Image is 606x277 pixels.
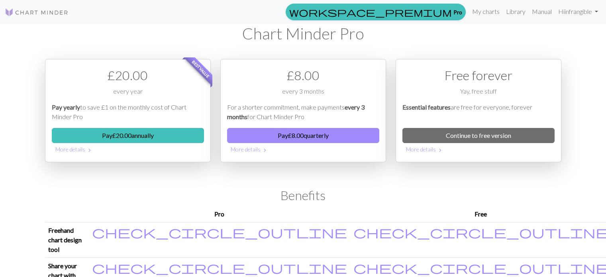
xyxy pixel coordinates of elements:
[86,146,93,154] span: chevron_right
[402,103,451,111] em: Essential features
[52,102,204,122] p: to save £1 on the monthly cost of Chart Minder Pro
[52,103,80,111] em: Pay yearly
[503,4,529,20] a: Library
[227,103,365,120] em: every 3 months
[45,24,561,43] h1: Chart Minder Pro
[286,4,466,20] a: Pro
[529,4,555,20] a: Manual
[402,143,555,155] button: More details
[92,226,347,238] i: Included
[52,143,204,155] button: More details
[92,261,347,274] i: Included
[289,6,452,18] span: workspace_premium
[555,4,601,20] a: Hiinfrangible
[227,128,379,143] button: Pay£8.00quarterly
[402,102,555,122] p: are free for everyone, forever
[227,66,379,85] div: £ 8.00
[184,52,218,86] span: Best value
[396,59,561,162] div: Free option
[48,226,86,254] p: Freehand chart design tool
[5,8,69,17] img: Logo
[92,224,347,240] span: check_circle_outline
[262,146,268,154] span: chevron_right
[469,4,503,20] a: My charts
[92,260,347,275] span: check_circle_outline
[52,66,204,85] div: £ 20.00
[220,59,386,162] div: Payment option 2
[227,86,379,102] div: every 3 months
[437,146,443,154] span: chevron_right
[402,66,555,85] div: Free forever
[227,143,379,155] button: More details
[402,128,555,143] a: Continue to free version
[402,86,555,102] div: Yay, free stuff
[227,102,379,122] p: For a shorter commitment, make payments for Chart Minder Pro
[45,188,561,203] h2: Benefits
[89,206,350,222] th: Pro
[45,59,211,162] div: Payment option 1
[52,86,204,102] div: every year
[52,128,204,143] button: Pay£20.00annually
